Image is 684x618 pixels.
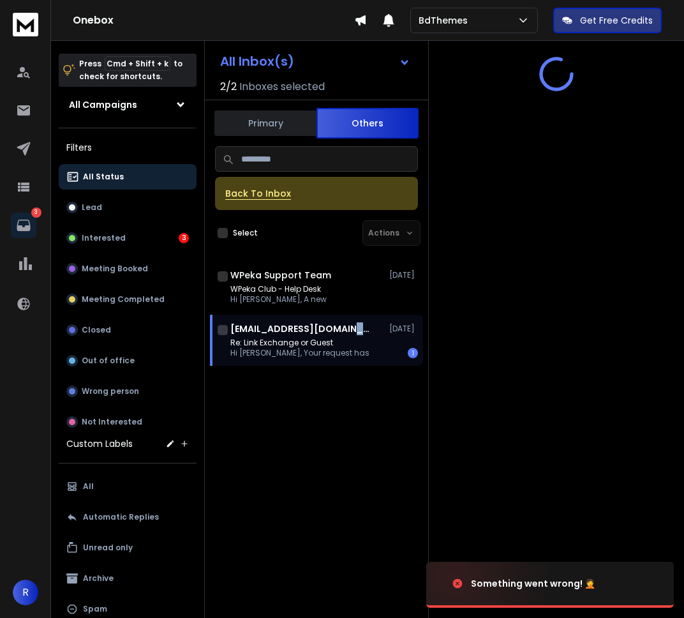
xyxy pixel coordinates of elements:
[59,566,197,591] button: Archive
[59,317,197,343] button: Closed
[69,98,137,111] h1: All Campaigns
[220,55,294,68] h1: All Inbox(s)
[82,264,148,274] p: Meeting Booked
[220,79,237,94] span: 2 / 2
[59,92,197,117] button: All Campaigns
[82,356,135,366] p: Out of office
[66,437,133,450] h3: Custom Labels
[13,580,38,605] button: R
[59,195,197,220] button: Lead
[59,409,197,435] button: Not Interested
[419,14,473,27] p: BdThemes
[59,256,197,282] button: Meeting Booked
[73,13,354,28] h1: Onebox
[82,233,126,243] p: Interested
[31,207,41,218] p: 3
[83,172,124,182] p: All Status
[239,79,325,94] h3: Inboxes selected
[426,549,554,618] img: image
[82,294,165,305] p: Meeting Completed
[59,139,197,156] h3: Filters
[230,322,371,335] h1: [EMAIL_ADDRESS][DOMAIN_NAME]
[83,573,114,584] p: Archive
[230,269,331,282] h1: WPeka Support Team
[389,324,418,334] p: [DATE]
[59,348,197,373] button: Out of office
[83,481,94,492] p: All
[82,386,139,396] p: Wrong person
[59,379,197,404] button: Wrong person
[59,474,197,499] button: All
[233,228,258,238] label: Select
[83,543,133,553] p: Unread only
[83,512,159,522] p: Automatic Replies
[230,338,369,348] p: Re: Link Exchange or Guest
[11,213,36,238] a: 3
[225,187,291,200] button: Back To Inbox
[214,109,316,137] button: Primary
[389,270,418,280] p: [DATE]
[13,13,38,36] img: logo
[179,233,189,243] div: 3
[316,108,419,139] button: Others
[471,577,595,590] div: Something went wrong! 🤦
[105,56,170,71] span: Cmd + Shift + k
[210,49,420,74] button: All Inbox(s)
[82,325,111,335] p: Closed
[79,57,182,83] p: Press to check for shortcuts.
[59,164,197,190] button: All Status
[59,504,197,530] button: Automatic Replies
[230,348,369,358] p: Hi [PERSON_NAME], Your request has
[59,535,197,561] button: Unread only
[230,284,327,294] p: WPeka Club - Help Desk
[580,14,653,27] p: Get Free Credits
[553,8,662,33] button: Get Free Credits
[230,294,327,305] p: Hi [PERSON_NAME], A new
[59,287,197,312] button: Meeting Completed
[408,348,418,358] div: 1
[83,604,107,614] p: Spam
[59,225,197,251] button: Interested3
[82,417,142,427] p: Not Interested
[82,202,102,213] p: Lead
